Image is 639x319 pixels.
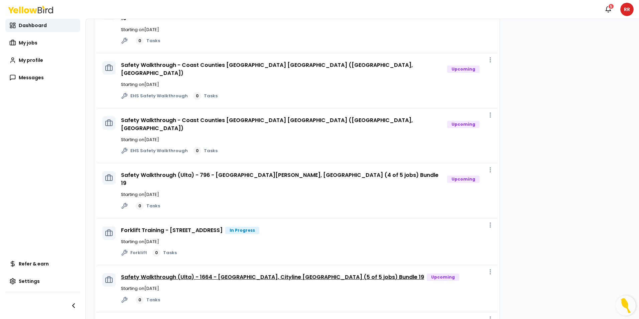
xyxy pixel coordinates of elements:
a: 0Tasks [136,202,160,210]
div: Upcoming [427,274,459,281]
a: Safety Walkthrough (Ulta) - 796 - [GEOGRAPHIC_DATA][PERSON_NAME], [GEOGRAPHIC_DATA] (4 of 5 jobs)... [121,171,438,187]
a: My jobs [5,36,80,49]
span: Settings [19,278,40,285]
p: Starting on [DATE] [121,81,492,88]
a: 0Tasks [152,249,177,257]
a: Safety Walkthrough (Ulta) - 492 - [GEOGRAPHIC_DATA][PERSON_NAME], [GEOGRAPHIC_DATA] (2 of 5 jobs)... [121,6,438,22]
a: My profile [5,54,80,67]
div: 5 [608,3,614,9]
div: 0 [136,37,144,45]
span: EHS Safety Walkthrough [130,147,188,154]
a: 0Tasks [136,37,160,45]
div: Upcoming [447,121,480,128]
span: EHS Safety Walkthrough [130,93,188,99]
button: Open Resource Center [616,296,636,316]
a: Messages [5,71,80,84]
a: Forklift Training - [STREET_ADDRESS] [121,226,223,234]
a: Refer & earn [5,257,80,271]
div: Upcoming [447,66,480,73]
span: Messages [19,74,44,81]
a: 0Tasks [193,147,218,155]
button: 5 [602,3,615,16]
p: Starting on [DATE] [121,136,492,143]
div: In Progress [225,227,259,234]
a: Dashboard [5,19,80,32]
p: Starting on [DATE] [121,26,492,33]
p: Starting on [DATE] [121,285,492,292]
span: Refer & earn [19,260,49,267]
p: Starting on [DATE] [121,238,492,245]
div: 0 [152,249,160,257]
a: Settings [5,275,80,288]
p: Starting on [DATE] [121,191,492,198]
span: My profile [19,57,43,64]
a: 0Tasks [193,92,218,100]
span: My jobs [19,39,37,46]
div: 0 [136,202,144,210]
a: Safety Walkthrough - Coast Counties [GEOGRAPHIC_DATA] [GEOGRAPHIC_DATA] ([GEOGRAPHIC_DATA], [GEOG... [121,116,413,132]
span: Forklift [130,249,147,256]
div: Upcoming [447,176,480,183]
div: 0 [193,147,201,155]
div: 0 [193,92,201,100]
a: 0Tasks [136,296,160,304]
span: Dashboard [19,22,47,29]
span: RR [620,3,634,16]
a: Safety Walkthrough - Coast Counties [GEOGRAPHIC_DATA] [GEOGRAPHIC_DATA] ([GEOGRAPHIC_DATA], [GEOG... [121,61,413,77]
a: Safety Walkthrough (Ulta) - 1664 - [GEOGRAPHIC_DATA], Cityline [GEOGRAPHIC_DATA] (5 of 5 jobs) Bu... [121,273,424,281]
div: 0 [136,296,144,304]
